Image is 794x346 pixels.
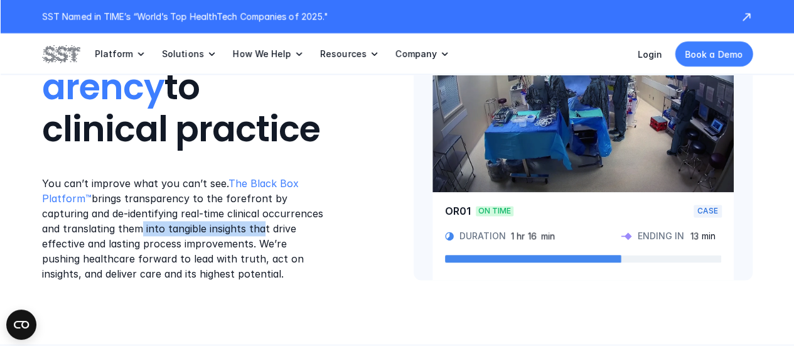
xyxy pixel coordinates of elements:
[42,10,727,23] p: SST Named in TIME’s “World’s Top HealthTech Companies of 2025."
[511,230,514,242] span: 1
[42,177,302,205] a: The Black Box Platform™
[42,24,326,151] h2: Bringing to clinical practice
[517,230,525,242] span: hr
[95,33,147,75] a: Platform
[320,48,367,60] p: Resources
[685,48,743,61] p: Book a Demo
[702,230,716,242] p: min
[459,230,506,242] p: DURATION
[541,230,555,242] span: min
[233,48,291,60] p: How We Help
[638,230,684,242] p: ENDING IN
[638,49,662,60] a: Login
[395,48,437,60] p: Company
[478,206,511,216] p: ON TIME
[42,43,80,65] img: SST logo
[445,205,471,217] p: OR01
[675,41,753,67] a: Book a Demo
[6,310,36,340] button: Open CMP widget
[697,206,718,216] p: CASE
[162,48,204,60] p: Solutions
[42,176,326,281] p: You can’t improve what you can’t see. brings transparency to the forefront by capturing and de-id...
[95,48,133,60] p: Platform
